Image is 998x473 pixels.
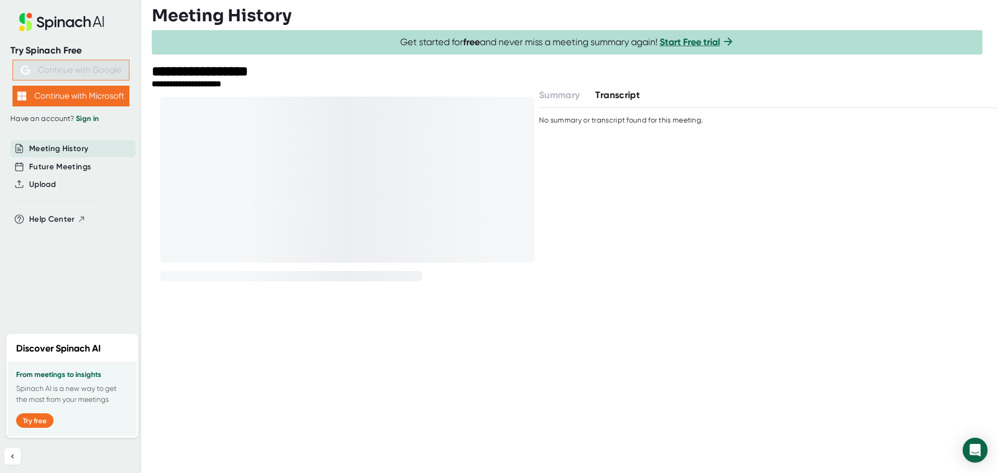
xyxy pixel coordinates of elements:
div: Open Intercom Messenger [963,438,988,463]
button: Continue with Microsoft [12,86,129,106]
button: Summary [539,88,580,102]
button: Upload [29,179,56,191]
button: Help Center [29,213,86,225]
span: Get started for and never miss a meeting summary again! [400,36,734,48]
h3: From meetings to insights [16,371,128,379]
a: Start Free trial [660,36,720,48]
span: Help Center [29,213,75,225]
div: Try Spinach Free [10,45,131,57]
a: Sign in [76,114,99,123]
button: Continue with Google [12,60,129,80]
span: Summary [539,89,580,101]
b: free [463,36,480,48]
div: No summary or transcript found for this meeting. [539,116,703,125]
p: Spinach AI is a new way to get the most from your meetings [16,383,128,405]
button: Future Meetings [29,161,91,173]
h2: Discover Spinach AI [16,342,101,356]
button: Try free [16,413,54,428]
button: Collapse sidebar [4,448,21,465]
h3: Meeting History [152,6,292,25]
button: Transcript [595,88,640,102]
img: Aehbyd4JwY73AAAAAElFTkSuQmCC [21,65,30,75]
div: Have an account? [10,114,131,124]
button: Meeting History [29,143,88,155]
span: Transcript [595,89,640,101]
